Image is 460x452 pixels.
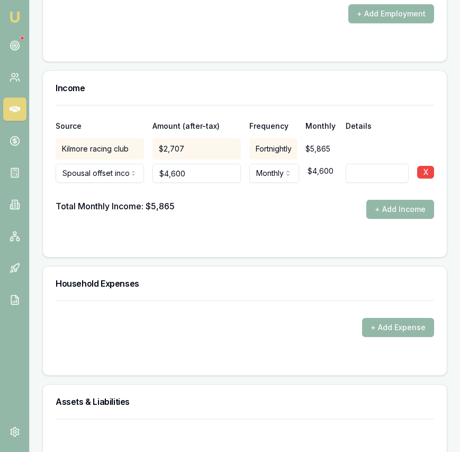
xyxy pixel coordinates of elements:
[366,200,434,219] button: + Add Income
[56,279,434,288] h3: Household Expenses
[346,122,434,130] div: Details
[152,122,241,130] div: Amount (after-tax)
[417,166,434,179] button: X
[249,138,297,159] div: Fortnightly
[305,138,337,159] div: $5,865
[249,122,288,130] div: Frequency
[56,84,434,92] h3: Income
[56,397,434,406] h3: Assets & Liabilities
[152,138,241,159] div: $2,707
[362,318,434,337] button: + Add Expense
[305,122,337,130] div: Monthly
[308,161,339,182] div: $4,600
[56,122,144,130] div: Source
[8,11,21,23] img: emu-icon-u.png
[56,138,144,159] div: Kilmore racing club
[56,200,175,219] div: Total Monthly Income: $5,865
[152,164,241,183] input: $
[348,4,434,23] button: + Add Employment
